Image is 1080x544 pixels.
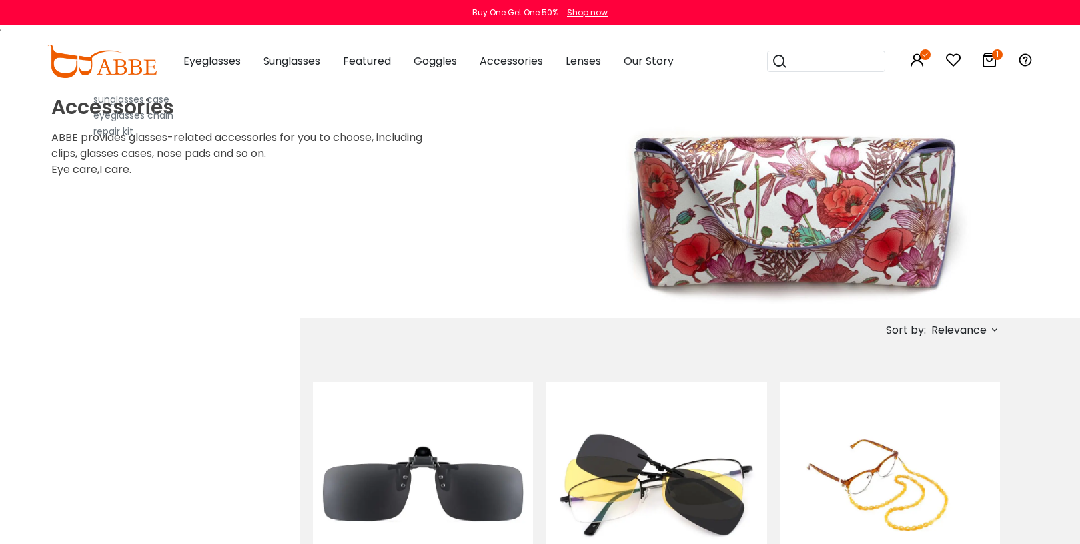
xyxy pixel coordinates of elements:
img: abbeglasses.com [47,45,157,78]
div: Shop now [567,7,608,19]
span: Sort by: [886,322,926,338]
a: 1 [981,55,997,70]
a: Shop now [560,7,608,18]
label: repair kit [93,123,133,139]
span: Accessories [480,53,543,69]
i: 1 [992,49,1003,60]
label: sunglasses case [93,91,169,107]
label: eyeglasses chain [93,107,173,123]
img: Gray Sebent - Clip On - [313,430,533,540]
span: Our Story [624,53,674,69]
span: Eyeglasses [183,53,241,69]
img: Black Luke Clip-On - Metal ,Adjust Nose Pads [546,430,766,540]
span: Sunglasses [263,53,320,69]
img: accessories [14,95,1080,317]
span: Featured [343,53,391,69]
span: Lenses [566,53,601,69]
img: Orange Mit - Eyeglasses Chain - ,glasses chain [780,430,1000,540]
span: Relevance [931,318,987,342]
div: Buy One Get One 50% [472,7,558,19]
span: Goggles [414,53,457,69]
